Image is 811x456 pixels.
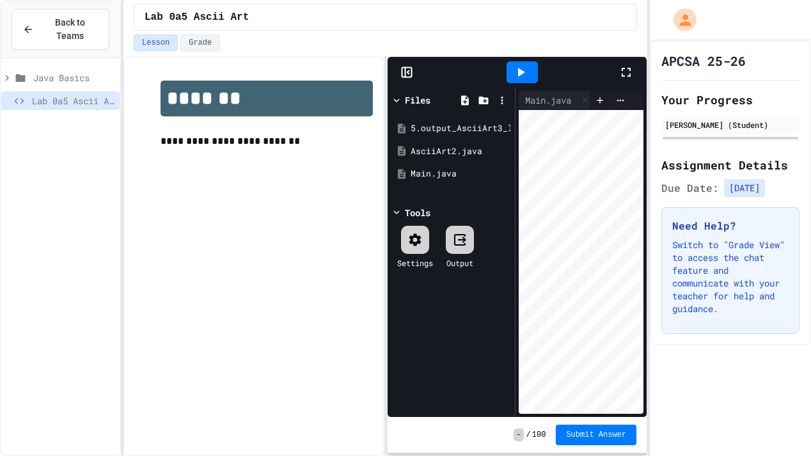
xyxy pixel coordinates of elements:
[42,16,98,43] span: Back to Teams
[405,206,430,219] div: Tools
[566,430,626,440] span: Submit Answer
[519,93,578,107] div: Main.java
[661,180,719,196] span: Due Date:
[526,430,531,440] span: /
[180,35,220,51] button: Grade
[724,179,765,197] span: [DATE]
[32,94,114,107] span: Lab 0a5 Ascii Art
[556,425,636,445] button: Submit Answer
[661,156,799,174] h2: Assignment Details
[665,119,796,130] div: [PERSON_NAME] (Student)
[661,91,799,109] h2: Your Progress
[134,35,178,51] button: Lesson
[661,52,746,70] h1: APCSA 25-26
[397,257,433,269] div: Settings
[672,218,789,233] h3: Need Help?
[672,239,789,315] p: Switch to "Grade View" to access the chat feature and communicate with your teacher for help and ...
[532,430,546,440] span: 100
[519,91,594,110] div: Main.java
[405,93,430,107] div: Files
[12,9,109,50] button: Back to Teams
[411,122,510,135] div: 5.output_AsciiArt3_lab_java_aplus.pdf
[660,5,700,35] div: My Account
[446,257,473,269] div: Output
[411,145,510,158] div: AsciiArt2.java
[145,10,249,25] span: Lab 0a5 Ascii Art
[514,428,523,441] span: -
[411,168,510,180] div: Main.java
[33,71,114,84] span: Java Basics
